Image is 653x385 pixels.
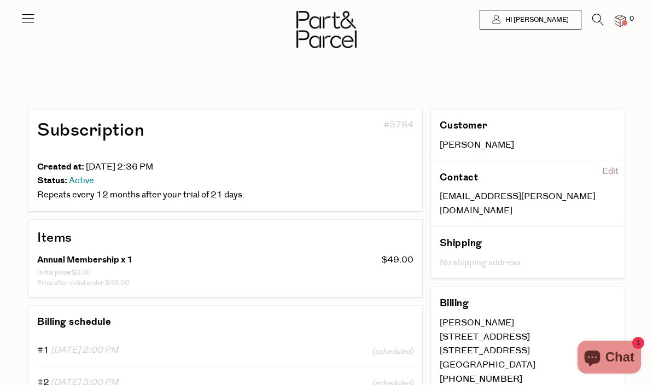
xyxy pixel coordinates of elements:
[37,253,119,266] span: Annual Membership
[69,174,94,186] span: Active
[51,344,118,356] span: [DATE] 2:00 PM
[615,15,626,26] a: 0
[381,254,413,266] span: $49.00
[440,256,616,270] div: No shipping address
[96,189,242,201] span: 21 days
[440,344,616,358] div: [STREET_ADDRESS]
[627,14,637,24] span: 0
[37,160,84,173] span: Created at:
[503,15,569,25] span: Hi [PERSON_NAME]
[37,188,413,202] div: .
[296,11,357,48] img: Part&Parcel
[372,345,413,358] span: (scheduled)
[440,170,581,185] h3: Contact
[37,118,284,143] h1: Subscription
[480,10,581,30] a: Hi [PERSON_NAME]
[440,316,616,330] div: [PERSON_NAME]
[127,253,133,266] span: 1
[72,268,91,277] span: $0.00
[86,161,153,173] span: [DATE] 2:36 PM
[37,278,285,288] div: :
[37,189,95,201] span: Repeats every
[440,296,581,311] h3: Billing
[440,118,581,133] h3: Customer
[598,163,623,180] div: Edit
[440,139,514,151] span: [PERSON_NAME]
[37,174,67,187] span: Status:
[37,344,49,356] span: #1
[106,278,129,288] span: $49.00
[37,268,70,277] span: Initial price
[121,253,125,266] span: x
[440,358,616,372] div: [GEOGRAPHIC_DATA]
[37,229,413,247] h2: Items
[293,118,413,160] div: #3784
[37,314,111,330] h3: Billing schedule
[574,341,644,376] inbox-online-store-chat: Shopify online store chat
[440,190,596,217] span: [EMAIL_ADDRESS][PERSON_NAME][DOMAIN_NAME]
[440,236,581,251] h3: Shipping
[37,267,285,278] div: :
[440,330,616,345] div: [STREET_ADDRESS]
[37,278,104,288] span: Price after initial order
